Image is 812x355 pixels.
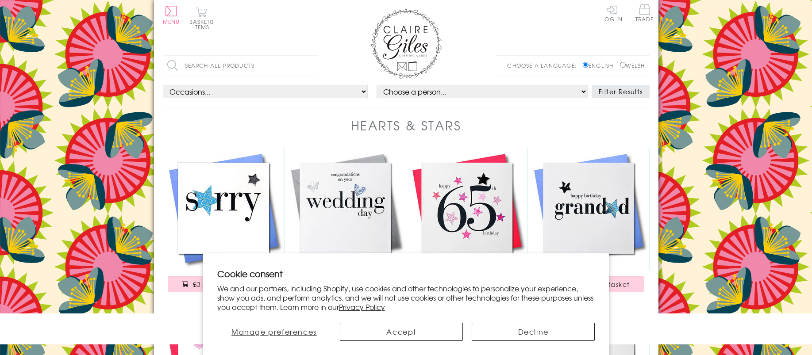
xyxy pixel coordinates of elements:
button: Decline [472,323,595,341]
img: Birthday Card, Pink Stars, Happy 65th Birthday, Embellished with a padded star [406,148,528,269]
a: Wedding Congratulations Card, Silver Heart, fabric butterfly Embellished £3.50 Add to Basket [285,148,406,301]
p: Choose a language: [507,61,581,69]
input: Welsh [620,62,626,68]
h2: Cookie consent [217,267,595,280]
span: Menu [163,18,180,26]
a: Trade [635,4,654,23]
label: English [583,61,618,69]
a: Sympathy, Sorry, Thinking of you Card, Blue Star, Embellished with a padded star £3.50 Add to Basket [163,148,285,301]
button: Menu [163,6,180,24]
img: Birthday Card, Grandad, Blue Stars, Embellished with a shiny padded star [528,148,650,269]
span: Trade [635,4,654,22]
img: Claire Giles Greetings Cards [371,9,442,79]
button: Accept [340,323,463,341]
span: 0 items [193,18,214,31]
h1: Hearts & Stars [351,116,462,134]
span: Manage preferences [231,326,317,337]
img: Sympathy, Sorry, Thinking of you Card, Blue Star, Embellished with a padded star [163,148,285,269]
button: Basket0 items [189,7,214,30]
button: Filter Results [592,85,650,98]
a: Birthday Card, Grandad, Blue Stars, Embellished with a shiny padded star £3.50 Add to Basket [528,148,650,301]
p: We and our partners, including Shopify, use cookies and other technologies to personalize your ex... [217,284,595,311]
input: Search all products [163,56,318,76]
label: Welsh [620,61,645,69]
a: Birthday Card, Pink Stars, Happy 65th Birthday, Embellished with a padded star £3.50 Add to Basket [406,148,528,301]
img: Wedding Congratulations Card, Silver Heart, fabric butterfly Embellished [285,148,406,269]
input: English [583,62,589,68]
a: Privacy Policy [339,302,385,312]
button: £3.50 Add to Basket [169,276,278,292]
input: Search [309,56,318,76]
a: Log In [601,4,623,22]
span: £3.50 Add to Basket [193,280,265,289]
button: Manage preferences [217,323,331,341]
